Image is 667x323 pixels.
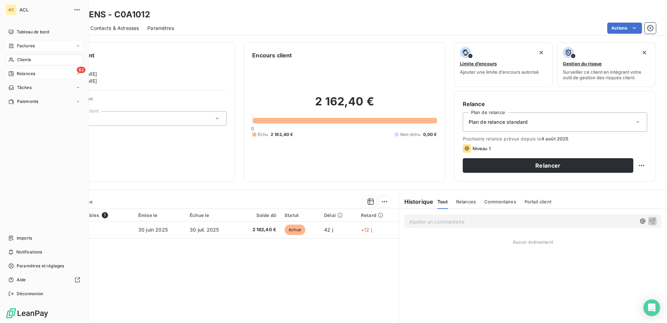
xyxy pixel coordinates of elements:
span: Non-échu [400,131,420,138]
span: Notifications [16,249,42,255]
span: Paramètres et réglages [17,263,64,269]
span: 30 juin 2025 [138,227,168,233]
a: Factures [6,40,83,51]
span: Contacts & Adresses [90,25,139,32]
h3: BLUETENS - C0A1012 [61,8,150,21]
h6: Informations client [42,51,227,59]
span: Imports [17,235,32,241]
span: +12 j [361,227,372,233]
span: échue [285,225,305,235]
div: AC [6,4,17,15]
span: Paramètres [147,25,174,32]
button: Actions [607,23,642,34]
button: Relancer [463,158,633,173]
h2: 2 162,40 € [252,95,437,115]
span: Limite d’encours [460,61,497,66]
h6: Relance [463,100,647,108]
button: Limite d’encoursAjouter une limite d’encours autorisé [454,42,553,87]
span: 4 août 2025 [541,136,569,142]
span: Paiements [17,98,38,105]
span: Relances [456,199,476,204]
h6: Encours client [252,51,292,59]
button: Gestion du risqueSurveiller ce client en intégrant votre outil de gestion des risques client. [557,42,656,87]
span: Aucun évènement [513,239,553,245]
a: Tâches [6,82,83,93]
span: Clients [17,57,31,63]
span: Déconnexion [17,291,43,297]
span: 2 162,40 € [241,226,276,233]
span: Tâches [17,84,32,91]
div: Échue le [190,212,232,218]
span: ACL [19,7,69,13]
span: Gestion du risque [563,61,602,66]
span: 42 j [324,227,333,233]
a: Clients [6,54,83,65]
span: 0 [251,126,254,131]
span: Plan de relance standard [469,119,528,126]
span: Ajouter une limite d’encours autorisé [460,69,539,75]
a: Aide [6,274,83,285]
span: 82 [77,67,85,73]
div: Retard [361,212,394,218]
span: 0,00 € [423,131,437,138]
div: Statut [285,212,316,218]
span: Propriétés Client [56,96,227,106]
a: 82Relances [6,68,83,79]
span: Niveau 1 [472,146,491,151]
div: Délai [324,212,353,218]
span: Tout [437,199,448,204]
span: Relances [17,71,35,77]
span: 2 162,40 € [271,131,293,138]
div: Pièces comptables [56,212,130,218]
a: Paramètres et réglages [6,260,83,272]
div: Émise le [138,212,181,218]
span: Surveiller ce client en intégrant votre outil de gestion des risques client. [563,69,650,80]
h6: Historique [399,197,434,206]
a: Paiements [6,96,83,107]
div: Open Intercom Messenger [643,299,660,316]
span: Prochaine relance prévue depuis le [463,136,647,142]
span: Factures [17,43,35,49]
span: 1 [102,212,108,218]
div: Solde dû [241,212,276,218]
span: Commentaires [484,199,516,204]
span: 30 juil. 2025 [190,227,219,233]
span: Tableau de bord [17,29,49,35]
span: Portail client [525,199,551,204]
span: Échu [258,131,268,138]
img: Logo LeanPay [6,308,49,319]
span: Aide [17,277,26,283]
a: Tableau de bord [6,26,83,38]
a: Imports [6,233,83,244]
